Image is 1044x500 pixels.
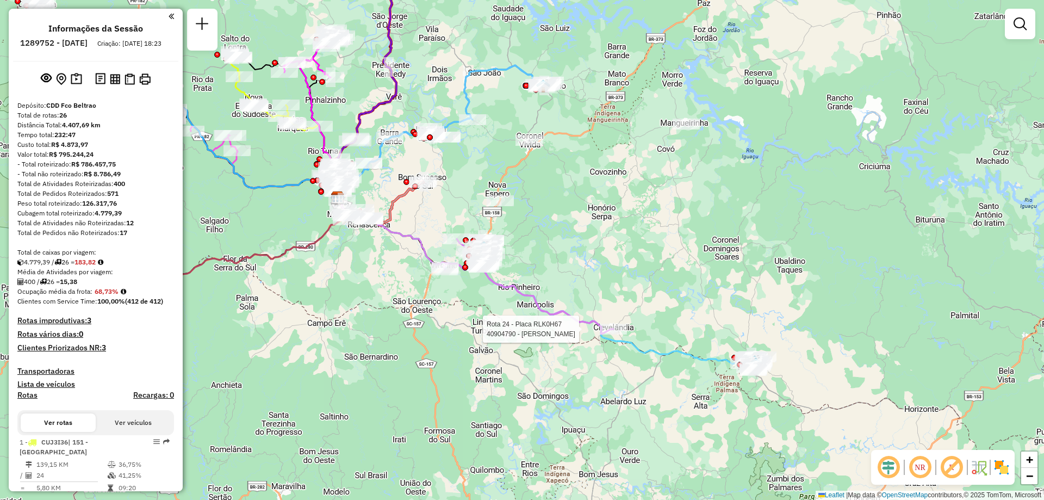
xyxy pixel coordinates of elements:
td: 41,25% [118,470,170,481]
td: / [20,470,25,481]
a: Exibir filtros [1009,13,1031,35]
div: Distância Total: [17,120,174,130]
div: 400 / 26 = [17,277,174,287]
i: % de utilização da cubagem [108,472,116,479]
strong: 183,82 [74,258,96,266]
strong: R$ 8.786,49 [84,170,121,178]
em: Rota exportada [163,439,170,445]
button: Ver veículos [96,413,171,432]
img: Fluxo de ruas [970,459,987,476]
span: | 151 - [GEOGRAPHIC_DATA] [20,438,88,456]
h6: 1289752 - [DATE] [20,38,88,48]
strong: CDD Fco Beltrao [46,101,96,109]
button: Visualizar Romaneio [122,71,137,87]
button: Imprimir Rotas [137,71,153,87]
div: Atividade não roteirizada - BOM RETIRO COMERCIO [487,195,514,206]
span: CUJ3I36 [41,438,68,446]
strong: 3 [102,343,106,353]
div: Total de Pedidos Roteirizados: [17,189,174,199]
strong: 571 [107,189,119,197]
strong: 17 [120,229,127,237]
a: Nova sessão e pesquisa [191,13,213,38]
strong: (412 de 412) [125,297,163,305]
button: Painel de Sugestão [69,71,84,88]
button: Exibir sessão original [39,70,54,88]
i: Total de Atividades [26,472,32,479]
i: Total de rotas [54,259,61,266]
div: Criação: [DATE] 18:23 [93,39,166,48]
a: Zoom in [1021,452,1037,468]
em: Média calculada utilizando a maior ocupação (%Peso ou %Cubagem) de cada rota da sessão. Rotas cro... [121,288,126,295]
a: Clique aqui para minimizar o painel [169,10,174,22]
td: 139,15 KM [36,459,107,470]
a: Leaflet [818,491,844,499]
a: OpenStreetMap [882,491,928,499]
i: Cubagem total roteirizado [17,259,24,266]
div: Total de Pedidos não Roteirizados: [17,228,174,238]
em: Opções [153,439,160,445]
span: Ocultar NR [907,454,933,480]
div: Cubagem total roteirizado: [17,208,174,218]
td: 36,75% [118,459,170,470]
div: Média de Atividades por viagem: [17,267,174,277]
strong: 12 [126,219,134,227]
h4: Informações da Sessão [48,23,143,34]
strong: 4.779,39 [95,209,122,217]
td: = [20,483,25,493]
button: Centralizar mapa no depósito ou ponto de apoio [54,71,69,88]
span: Exibir rótulo [939,454,965,480]
div: Tempo total: [17,130,174,140]
div: Total de rotas: [17,110,174,120]
img: Exibir/Ocultar setores [993,459,1010,476]
strong: 400 [114,180,125,188]
span: + [1026,453,1033,466]
div: 4.779,39 / 26 = [17,257,174,267]
a: Zoom out [1021,468,1037,484]
h4: Rotas improdutivas: [17,316,174,325]
div: Total de Atividades não Roteirizadas: [17,218,174,228]
strong: 232:47 [54,131,76,139]
div: Total de caixas por viagem: [17,248,174,257]
strong: 126.317,76 [82,199,117,207]
strong: 100,00% [97,297,125,305]
h4: Lista de veículos [17,380,174,389]
div: Peso total roteirizado: [17,199,174,208]
td: 09:20 [118,483,170,493]
strong: R$ 786.457,75 [71,160,116,168]
button: Ver rotas [21,413,96,432]
i: Total de Atividades [17,279,24,285]
strong: 3 [87,316,91,325]
h4: Recargas: 0 [133,391,174,400]
strong: 4.407,69 km [62,121,101,129]
span: Ocupação média da frota: [17,287,92,295]
span: − [1026,469,1033,483]
i: Meta Caixas/viagem: 205,84 Diferença: -22,02 [98,259,103,266]
strong: R$ 795.244,24 [49,150,94,158]
strong: 15,38 [60,277,77,286]
img: CDD Fco Beltrao [331,191,345,205]
td: 5,80 KM [36,483,107,493]
span: 1 - [20,438,88,456]
td: 24 [36,470,107,481]
h4: Transportadoras [17,367,174,376]
strong: R$ 4.873,97 [51,140,88,149]
a: Rotas [17,391,38,400]
i: % de utilização do peso [108,461,116,468]
strong: 68,73% [95,287,119,295]
button: Visualizar relatório de Roteirização [108,71,122,86]
i: Distância Total [26,461,32,468]
h4: Clientes Priorizados NR: [17,343,174,353]
strong: 26 [59,111,67,119]
div: Map data © contributors,© 2025 TomTom, Microsoft [816,491,1044,500]
div: Total de Atividades Roteirizadas: [17,179,174,189]
strong: 0 [79,329,83,339]
div: Depósito: [17,101,174,110]
div: - Total não roteirizado: [17,169,174,179]
div: Valor total: [17,150,174,159]
i: Total de rotas [40,279,47,285]
span: Clientes com Service Time: [17,297,97,305]
div: Atividade não roteirizada - 60.506.166 VITOR GABRIEL DOS SANTOS DA S [515,135,543,146]
span: Ocultar deslocamento [875,454,902,480]
h4: Rotas vários dias: [17,330,174,339]
i: Tempo total em rota [108,485,113,491]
